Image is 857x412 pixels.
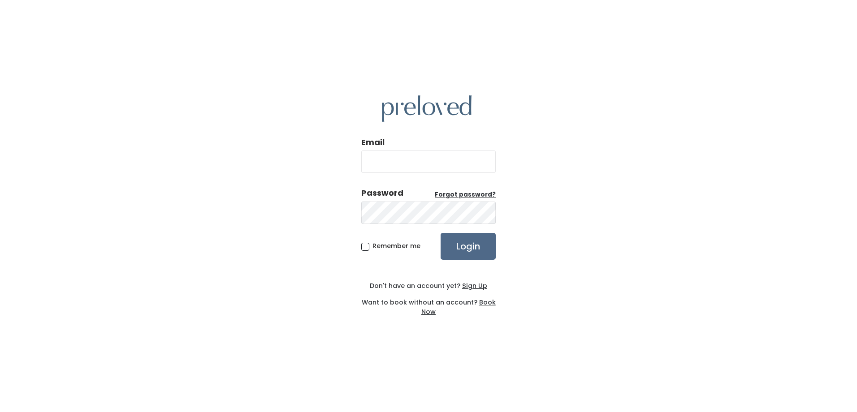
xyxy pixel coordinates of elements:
[372,241,420,250] span: Remember me
[460,281,487,290] a: Sign Up
[435,190,496,199] a: Forgot password?
[441,233,496,260] input: Login
[462,281,487,290] u: Sign Up
[361,187,403,199] div: Password
[361,281,496,291] div: Don't have an account yet?
[361,137,385,148] label: Email
[421,298,496,316] a: Book Now
[361,291,496,317] div: Want to book without an account?
[435,190,496,199] u: Forgot password?
[382,95,472,122] img: preloved logo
